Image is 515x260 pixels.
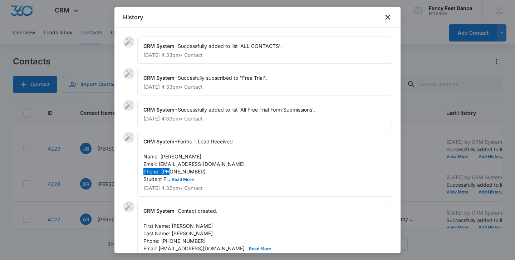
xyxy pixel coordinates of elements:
[143,75,175,81] span: CRM System
[178,75,268,81] span: Succesfully subscribed to "Free Trial".
[143,208,271,251] span: Contact created. First Name: [PERSON_NAME] Last Name: [PERSON_NAME] Phone: [PHONE_NUMBER] Email: ...
[143,138,175,144] span: CRM System
[178,107,315,113] span: Successfully added to list 'All Free Trial Form Submissions'.
[143,186,386,191] p: [DATE] 4:32pm • Contact
[143,43,175,49] span: CRM System
[143,84,386,89] p: [DATE] 4:33pm • Contact
[172,177,194,182] button: Read More
[143,208,175,214] span: CRM System
[137,68,392,95] div: -
[178,43,282,49] span: Successfully added to list 'ALL CONTACTS'.
[137,36,392,64] div: -
[143,116,386,121] p: [DATE] 4:33pm • Contact
[143,53,386,58] p: [DATE] 4:33pm • Contact
[137,100,392,127] div: -
[123,13,143,21] h1: History
[383,13,392,21] button: close
[143,138,245,182] span: Forms - Lead Received Name: [PERSON_NAME] Email: [EMAIL_ADDRESS][DOMAIN_NAME] Phone: [PHONE_NUMBE...
[137,132,392,197] div: -
[249,247,271,251] button: Read More
[143,107,175,113] span: CRM System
